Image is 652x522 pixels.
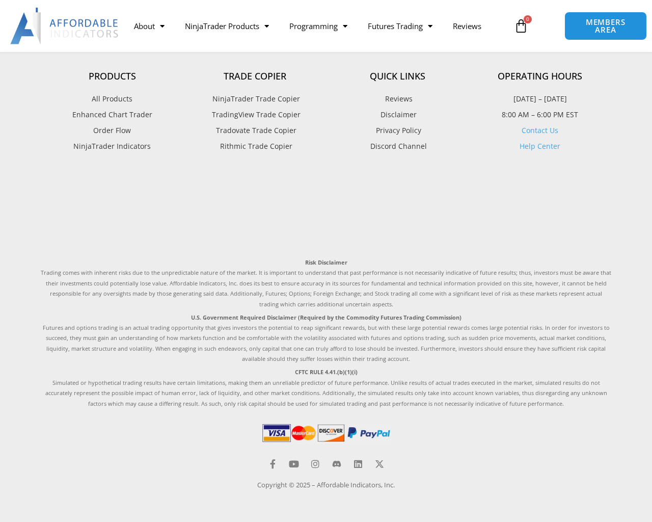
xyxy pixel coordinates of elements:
[41,176,611,247] iframe: Customer reviews powered by Trustpilot
[124,14,175,38] a: About
[218,140,292,153] span: Rithmic Trade Copier
[305,258,347,266] strong: Risk Disclaimer
[72,108,152,121] span: Enhanced Chart Trader
[575,18,636,34] span: MEMBERS AREA
[92,92,132,106] span: All Products
[183,124,326,137] a: Tradovate Trade Copier
[41,71,183,82] h4: Products
[326,140,469,153] a: Discord Channel
[520,141,560,151] a: Help Center
[383,92,413,106] span: Reviews
[295,368,358,376] strong: CFTC RULE 4.41.(b)(1)(i)
[209,108,301,121] span: TradingView Trade Copier
[41,367,611,409] p: Simulated or hypothetical trading results have certain limitations, making them an unreliable pre...
[124,14,508,38] nav: Menu
[564,12,647,40] a: MEMBERS AREA
[469,71,611,82] h4: Operating Hours
[183,71,326,82] h4: Trade Copier
[326,71,469,82] h4: Quick Links
[213,124,296,137] span: Tradovate Trade Copier
[191,314,461,321] strong: U.S. Government Required Disclaimer (Required by the Commodity Futures Trading Commission)
[10,8,120,44] img: LogoAI | Affordable Indicators – NinjaTrader
[41,257,611,309] p: Trading comes with inherent risks due to the unpredictable nature of the market. It is important ...
[469,92,611,106] p: [DATE] – [DATE]
[279,14,358,38] a: Programming
[469,108,611,121] p: 8:00 AM – 6:00 PM EST
[41,124,183,137] a: Order Flow
[183,92,326,106] a: NinjaTrader Trade Copier
[358,14,443,38] a: Futures Trading
[378,108,417,121] span: Disclaimer
[326,124,469,137] a: Privacy Policy
[257,480,395,489] a: Copyright © 2025 – Affordable Indicators, Inc.
[41,108,183,121] a: Enhanced Chart Trader
[41,140,183,153] a: NinjaTrader Indicators
[210,92,300,106] span: NinjaTrader Trade Copier
[183,140,326,153] a: Rithmic Trade Copier
[41,312,611,364] p: Futures and options trading is an actual trading opportunity that gives investors the potential t...
[73,140,151,153] span: NinjaTrader Indicators
[93,124,131,137] span: Order Flow
[41,92,183,106] a: All Products
[368,140,427,153] span: Discord Channel
[326,92,469,106] a: Reviews
[524,15,532,23] span: 0
[373,124,421,137] span: Privacy Policy
[326,108,469,121] a: Disclaimer
[499,11,544,41] a: 0
[522,125,558,135] a: Contact Us
[175,14,279,38] a: NinjaTrader Products
[183,108,326,121] a: TradingView Trade Copier
[260,422,392,444] img: PaymentIcons | Affordable Indicators – NinjaTrader
[443,14,492,38] a: Reviews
